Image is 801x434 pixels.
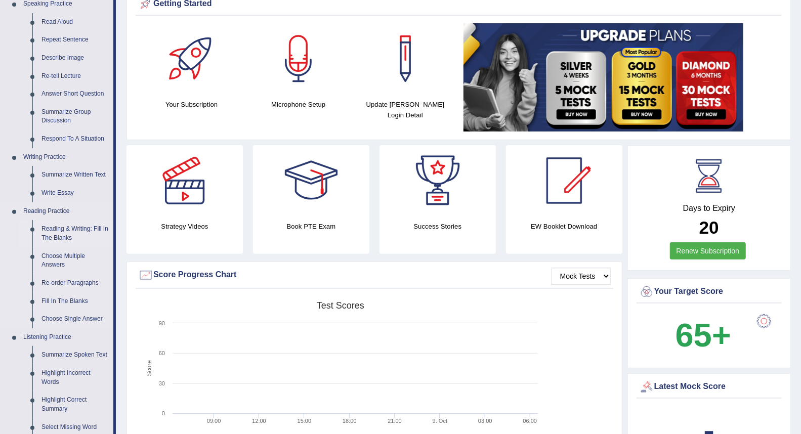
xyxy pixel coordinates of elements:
text: 90 [159,320,165,326]
b: 65+ [676,317,731,354]
tspan: Score [146,360,153,376]
a: Read Aloud [37,13,113,31]
a: Choose Single Answer [37,310,113,328]
h4: Days to Expiry [639,204,779,213]
div: Latest Mock Score [639,379,779,395]
h4: Success Stories [380,221,496,232]
div: Your Target Score [639,284,779,299]
h4: Strategy Videos [127,221,243,232]
a: Summarize Written Text [37,166,113,184]
img: small5.jpg [463,23,743,132]
a: Re-order Paragraphs [37,274,113,292]
tspan: 9. Oct [433,418,447,424]
text: 09:00 [207,418,221,424]
text: 60 [159,350,165,356]
a: Listening Practice [19,328,113,346]
text: 0 [162,410,165,416]
text: 03:00 [478,418,492,424]
h4: Microphone Setup [250,99,347,110]
a: Choose Multiple Answers [37,247,113,274]
a: Repeat Sentence [37,31,113,49]
h4: EW Booklet Download [506,221,622,232]
a: Write Essay [37,184,113,202]
div: Score Progress Chart [138,268,611,283]
a: Summarize Spoken Text [37,346,113,364]
text: 18:00 [343,418,357,424]
a: Fill In The Blanks [37,292,113,311]
text: 12:00 [252,418,266,424]
text: 06:00 [523,418,537,424]
b: 20 [699,218,719,237]
a: Reading & Writing: Fill In The Blanks [37,220,113,247]
a: Highlight Correct Summary [37,391,113,418]
h4: Your Subscription [143,99,240,110]
a: Renew Subscription [670,242,746,259]
tspan: Test scores [317,300,364,311]
a: Describe Image [37,49,113,67]
a: Re-tell Lecture [37,67,113,85]
a: Summarize Group Discussion [37,103,113,130]
text: 30 [159,380,165,386]
a: Respond To A Situation [37,130,113,148]
h4: Update [PERSON_NAME] Login Detail [357,99,453,120]
a: Answer Short Question [37,85,113,103]
a: Reading Practice [19,202,113,221]
a: Writing Practice [19,148,113,166]
text: 15:00 [298,418,312,424]
h4: Book PTE Exam [253,221,369,232]
a: Highlight Incorrect Words [37,364,113,391]
text: 21:00 [388,418,402,424]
